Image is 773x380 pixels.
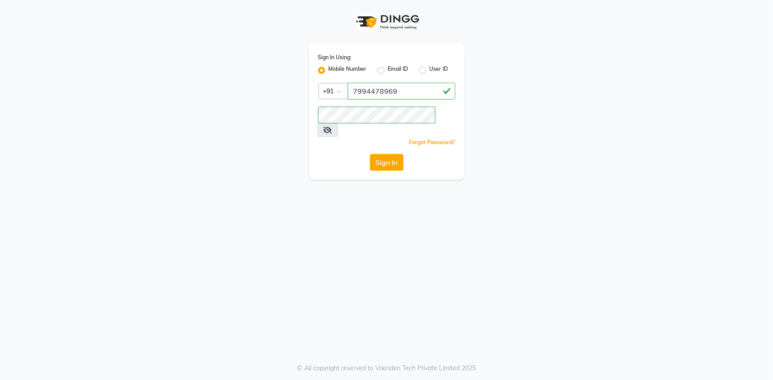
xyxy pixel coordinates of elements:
[351,9,422,35] img: logo1.svg
[409,139,455,146] a: Forgot Password?
[329,65,367,76] label: Mobile Number
[318,107,435,123] input: Username
[388,65,408,76] label: Email ID
[430,65,448,76] label: User ID
[318,54,352,61] label: Sign In Using:
[370,154,404,171] button: Sign In
[348,83,455,100] input: Username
